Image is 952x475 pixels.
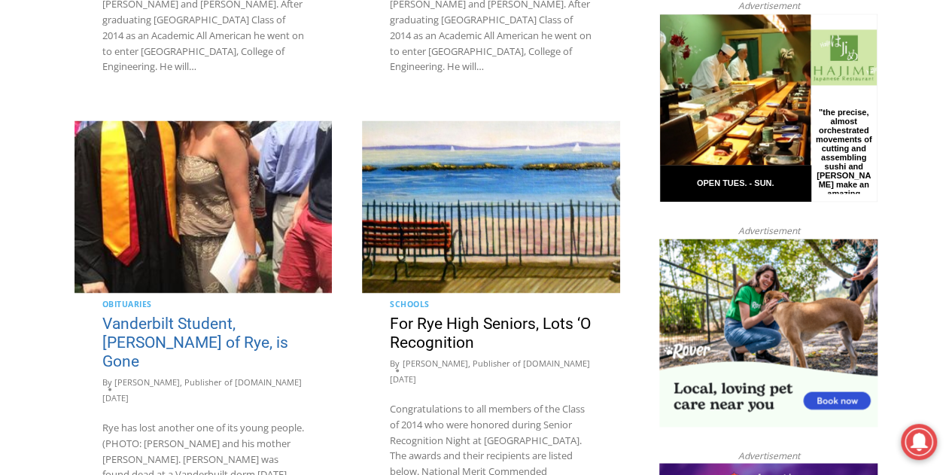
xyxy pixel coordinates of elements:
div: "[PERSON_NAME] and I covered the [DATE] Parade, which was a really eye opening experience as I ha... [380,1,711,146]
a: Intern @ [DOMAIN_NAME] [362,146,729,187]
div: Serving [GEOGRAPHIC_DATA] Since [DATE] [99,27,372,41]
span: By [390,356,400,370]
time: [DATE] [390,372,416,385]
a: For Rye High Seniors, Lots ‘O Recognition [390,314,591,351]
a: Obituaries [102,298,152,309]
h4: Book [PERSON_NAME]'s Good Humor for Your Event [458,16,524,58]
div: "the precise, almost orchestrated movements of cutting and assembling sushi and [PERSON_NAME] mak... [154,94,214,180]
a: [PERSON_NAME], Publisher of [DOMAIN_NAME] [114,376,302,387]
time: [DATE] [102,391,129,404]
span: Advertisement [722,448,814,462]
a: [PERSON_NAME], Publisher of [DOMAIN_NAME] [402,357,589,368]
img: Vanderbilt Student, Elliot Meister of Rye, is Gone [75,120,333,292]
a: Book [PERSON_NAME]'s Good Humor for Your Event [447,5,543,69]
img: For Rye High Seniors, Lots ‘O Recognition [362,120,620,292]
span: By [102,375,112,388]
a: Open Tues. - Sun. [PHONE_NUMBER] [1,151,151,187]
a: Vanderbilt Student, [PERSON_NAME] of Rye, is Gone [102,314,288,370]
span: Open Tues. - Sun. [PHONE_NUMBER] [5,155,148,212]
span: Intern @ [DOMAIN_NAME] [394,150,698,184]
img: s_800_809a2aa2-bb6e-4add-8b5e-749ad0704c34.jpeg [364,1,455,69]
a: Schools [390,298,430,309]
span: Advertisement [722,224,814,238]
